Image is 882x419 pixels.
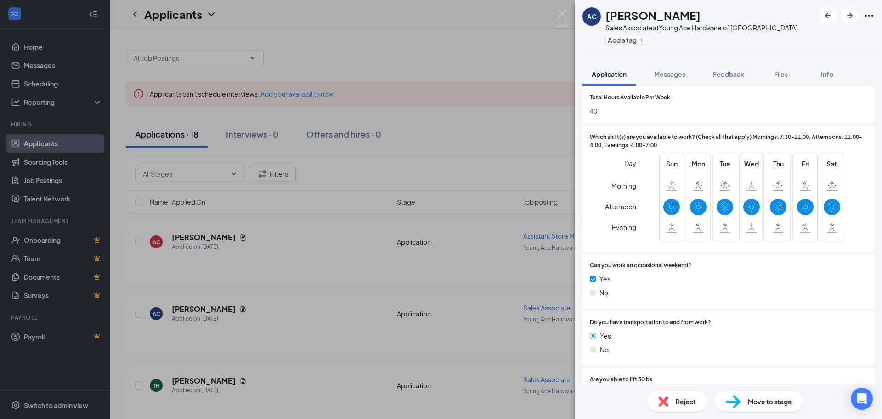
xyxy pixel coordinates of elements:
[842,7,858,24] button: ArrowRight
[605,198,636,215] span: Afternoon
[797,159,814,169] span: Fri
[717,159,733,169] span: Tue
[587,12,597,21] div: AC
[590,318,711,327] span: Do you have transportation to and from work?
[605,23,797,32] div: Sales Associate at Young Ace Hardware of [GEOGRAPHIC_DATA]
[820,7,836,24] button: ArrowLeftNew
[713,70,744,78] span: Feedback
[676,396,696,407] span: Reject
[639,37,644,43] svg: Plus
[590,261,691,270] span: Can you work an occasional weekend?
[624,158,636,168] span: Day
[590,93,670,102] span: Total Hours Available Per Week
[599,274,611,284] span: Yes
[654,70,685,78] span: Messages
[590,106,867,116] span: 40
[864,10,875,21] svg: Ellipses
[599,287,608,298] span: No
[592,70,627,78] span: Application
[743,159,760,169] span: Wed
[824,159,840,169] span: Sat
[770,159,786,169] span: Thu
[590,133,867,150] span: Which shift(s) are you available to work? (Check all that apply) Mornings: 7:30-11:00, Afternoons...
[612,219,636,235] span: Evening
[844,10,855,21] svg: ArrowRight
[663,159,680,169] span: Sun
[774,70,788,78] span: Files
[851,388,873,410] div: Open Intercom Messenger
[600,331,611,341] span: Yes
[600,344,609,355] span: No
[821,70,833,78] span: Info
[611,178,636,194] span: Morning
[605,7,701,23] h1: [PERSON_NAME]
[690,159,707,169] span: Mon
[590,375,652,384] span: Are you able to lift 30lbs
[748,396,792,407] span: Move to stage
[605,35,646,45] button: PlusAdd a tag
[822,10,833,21] svg: ArrowLeftNew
